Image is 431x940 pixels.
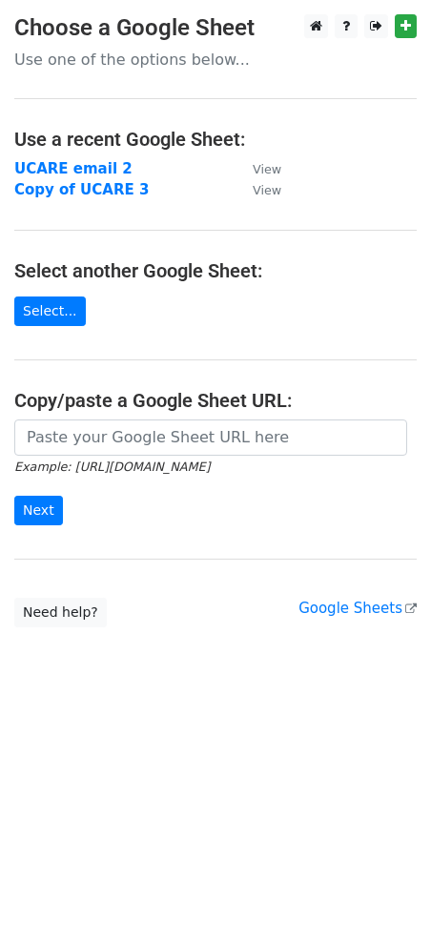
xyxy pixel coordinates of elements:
[298,600,417,617] a: Google Sheets
[14,496,63,525] input: Next
[14,14,417,42] h3: Choose a Google Sheet
[234,160,281,177] a: View
[253,183,281,197] small: View
[14,259,417,282] h4: Select another Google Sheet:
[14,389,417,412] h4: Copy/paste a Google Sheet URL:
[14,128,417,151] h4: Use a recent Google Sheet:
[253,162,281,176] small: View
[14,181,149,198] a: Copy of UCARE 3
[336,848,431,940] iframe: Chat Widget
[14,598,107,627] a: Need help?
[14,419,407,456] input: Paste your Google Sheet URL here
[14,460,210,474] small: Example: [URL][DOMAIN_NAME]
[14,50,417,70] p: Use one of the options below...
[14,160,133,177] a: UCARE email 2
[14,296,86,326] a: Select...
[234,181,281,198] a: View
